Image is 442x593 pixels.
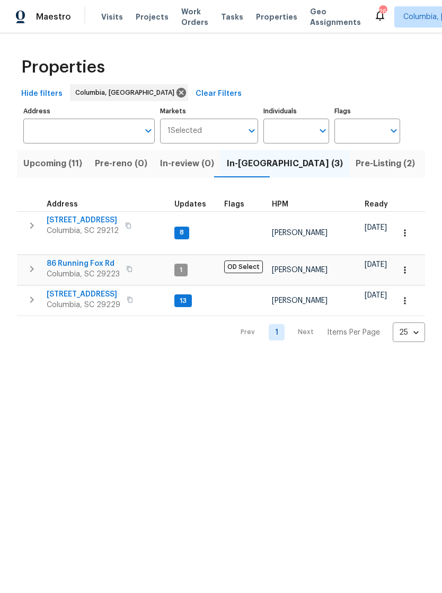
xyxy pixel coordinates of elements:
[356,156,415,171] span: Pre-Listing (2)
[141,123,156,138] button: Open
[47,201,78,208] span: Address
[47,258,120,269] span: 86 Running Fox Rd
[17,84,67,104] button: Hide filters
[393,319,425,346] div: 25
[224,260,263,273] span: OD Select
[95,156,147,171] span: Pre-reno (0)
[196,87,242,101] span: Clear Filters
[227,156,343,171] span: In-[GEOGRAPHIC_DATA] (3)
[174,201,206,208] span: Updates
[47,269,120,280] span: Columbia, SC 29223
[365,292,387,299] span: [DATE]
[191,84,246,104] button: Clear Filters
[181,6,208,28] span: Work Orders
[175,266,187,275] span: 1
[263,108,329,114] label: Individuals
[175,296,191,306] span: 13
[221,13,243,21] span: Tasks
[160,108,259,114] label: Markets
[256,12,297,22] span: Properties
[23,108,155,114] label: Address
[272,229,328,237] span: [PERSON_NAME]
[70,84,188,101] div: Columbia, [GEOGRAPHIC_DATA]
[310,6,361,28] span: Geo Assignments
[365,224,387,231] span: [DATE]
[379,6,386,17] div: 26
[75,87,179,98] span: Columbia, [GEOGRAPHIC_DATA]
[167,127,202,136] span: 1 Selected
[272,297,328,304] span: [PERSON_NAME]
[272,201,288,208] span: HPM
[160,156,214,171] span: In-review (0)
[386,123,401,138] button: Open
[47,289,120,300] span: [STREET_ADDRESS]
[175,228,188,237] span: 8
[47,215,119,226] span: [STREET_ADDRESS]
[244,123,259,138] button: Open
[365,201,397,208] div: Earliest renovation start date (first business day after COE or Checkout)
[36,12,71,22] span: Maestro
[47,226,119,236] span: Columbia, SC 29212
[101,12,123,22] span: Visits
[334,108,400,114] label: Flags
[269,324,285,340] a: Goto page 1
[231,322,425,342] nav: Pagination Navigation
[21,62,105,73] span: Properties
[136,12,169,22] span: Projects
[365,201,388,208] span: Ready
[23,156,82,171] span: Upcoming (11)
[315,123,330,138] button: Open
[224,201,244,208] span: Flags
[21,87,63,101] span: Hide filters
[47,300,120,310] span: Columbia, SC 29229
[327,327,380,338] p: Items Per Page
[272,266,328,274] span: [PERSON_NAME]
[365,261,387,268] span: [DATE]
